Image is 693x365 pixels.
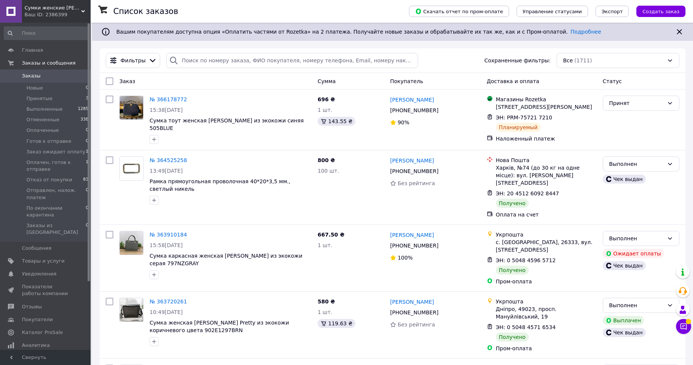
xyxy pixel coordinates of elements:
img: Фото товару [120,96,143,119]
a: Фото товару [119,156,144,181]
a: [PERSON_NAME] [390,298,434,306]
div: Чек выдан [603,261,646,270]
button: Создать заказ [636,6,685,17]
span: Все [563,57,573,64]
div: Чек выдан [603,175,646,184]
button: Скачать отчет по пром-оплате [409,6,509,17]
span: ЭН: PRM-75721 7210 [496,114,552,121]
span: ЭН: 0 5048 4596 5712 [496,257,556,263]
button: Экспорт [596,6,629,17]
span: Новые [26,85,43,91]
span: Сумки женские BETTY PRETTY [25,5,81,11]
input: Поиск по номеру заказа, ФИО покупателя, номеру телефона, Email, номеру накладной [166,53,418,68]
span: 0 [86,205,88,218]
div: 119.63 ₴ [318,319,355,328]
div: Ожидает оплаты [603,249,664,258]
span: Отказ от покупки [26,176,72,183]
span: Статус [603,78,622,84]
span: Отзывы [22,303,42,310]
span: 696 ₴ [318,96,335,102]
a: № 366178772 [150,96,187,102]
span: 0 [86,138,88,145]
div: Выполнен [609,160,664,168]
span: Заказы [22,73,40,79]
span: Сообщения [22,245,51,252]
span: 0 [86,85,88,91]
span: Сохраненные фильтры: [485,57,551,64]
a: № 364525258 [150,157,187,163]
span: Доставка и оплата [487,78,539,84]
span: 0 [86,127,88,134]
div: Получено [496,199,529,208]
a: Фото товару [119,96,144,120]
span: Главная [22,47,43,54]
a: Фото товару [119,298,144,322]
span: Товары и услуги [22,258,65,264]
div: Укрпошта [496,231,597,238]
span: Управление статусами [523,9,582,14]
span: Выполненные [26,106,63,113]
span: Оплаченные [26,127,59,134]
div: Принят [609,99,664,107]
a: Фото товару [119,231,144,255]
span: Рамка прямоугольная проволочная 40*20*3,5 мм., светлый никель [150,178,290,192]
span: 15:38[DATE] [150,107,183,113]
span: 1 шт. [318,309,332,315]
span: Каталог ProSale [22,329,63,336]
span: Показатели работы компании [22,283,70,297]
span: 13:49[DATE] [150,168,183,174]
span: Фильтры [120,57,145,64]
div: с. [GEOGRAPHIC_DATA], 26333, вул. [STREET_ADDRESS] [496,238,597,254]
span: 15:58[DATE] [150,242,183,248]
div: Выполнен [609,301,664,309]
span: Без рейтинга [398,322,435,328]
a: [PERSON_NAME] [390,231,434,239]
div: Дніпро, 49023, просп. Мануйлівський, 19 [496,305,597,320]
span: 580 ₴ [318,298,335,305]
span: Заказы и сообщения [22,60,76,67]
div: Ваш ID: 2386399 [25,11,91,18]
div: Пром-оплата [496,345,597,352]
span: 0 [86,222,88,236]
div: [PHONE_NUMBER] [389,240,440,251]
a: Сумка тоут женская [PERSON_NAME] из экокожи синяя 505BLUE [150,118,304,131]
div: Магазины Rozetka [496,96,597,103]
img: Фото товару [120,231,143,255]
span: 90% [398,119,409,125]
div: Пром-оплата [496,278,597,285]
span: Сумма [318,78,336,84]
span: Отправлен, налож. платеж [26,187,86,201]
div: Получено [496,266,529,275]
span: Оплачен, готов к отправке [26,159,86,173]
span: (1711) [574,57,592,63]
a: Подробнее [571,29,601,35]
h1: Список заказов [113,7,178,16]
span: ЭН: 20 4512 6092 8447 [496,190,559,196]
div: [PHONE_NUMBER] [389,307,440,318]
span: Аналитика [22,342,50,349]
div: Наложенный платеж [496,135,597,142]
img: Фото товару [120,298,143,322]
a: № 363910184 [150,232,187,238]
a: Сумка женская [PERSON_NAME] Pretty из экокожи коричневого цвета 902E1297BRN [150,320,289,333]
div: Нова Пошта [496,156,597,164]
span: 1 [86,159,88,173]
span: ЭН: 0 5048 4571 6534 [496,324,556,330]
div: Получено [496,333,529,342]
div: Чек выдан [603,328,646,337]
button: Управление статусами [517,6,588,17]
img: Фото товару [120,157,143,180]
div: Укрпошта [496,298,597,305]
span: 667.50 ₴ [318,232,344,238]
span: Заказ ожидает оплату [26,148,85,155]
a: Создать заказ [629,8,685,14]
span: 1 шт. [318,242,332,248]
span: 1 [86,148,88,155]
span: Скачать отчет по пром-оплате [415,8,503,15]
span: Покупатели [22,316,53,323]
span: Вашим покупателям доступна опция «Оплатить частями от Rozetka» на 2 платежа. Получайте новые зака... [116,29,601,35]
span: 3 [86,95,88,102]
span: Отмененные [26,116,59,123]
